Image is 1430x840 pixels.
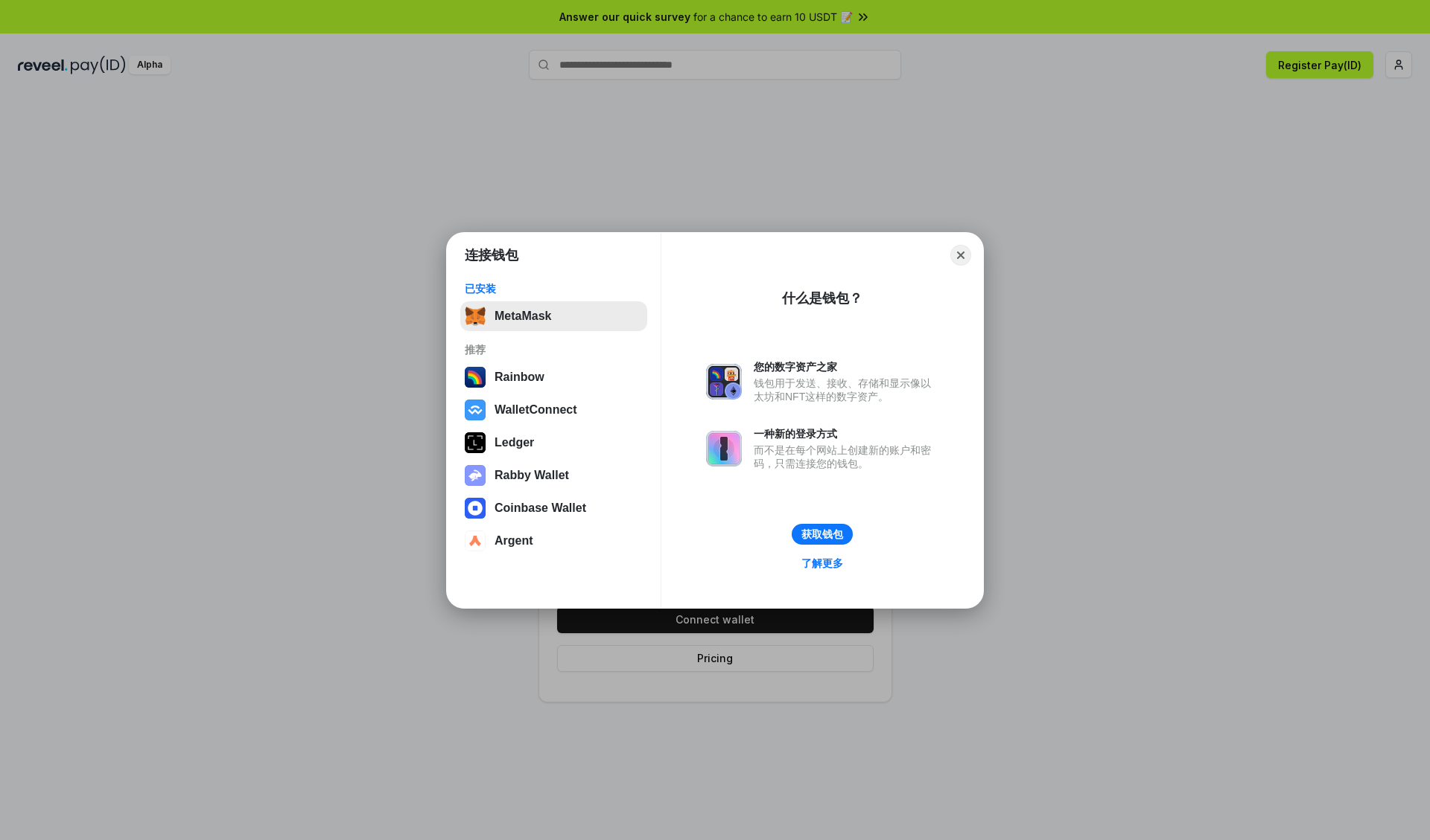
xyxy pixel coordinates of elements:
[465,246,518,264] h1: 连接钱包
[782,289,862,307] div: 什么是钱包？
[706,364,742,400] img: svg+xml,%3Csvg%20xmlns%3D%22http%3A%2F%2Fwww.w3.org%2F2000%2Fsvg%22%20fill%3D%22none%22%20viewBox...
[950,245,971,266] button: Close
[495,534,533,548] div: Argent
[754,427,938,440] div: 一种新的登录方式
[754,443,938,470] div: 而不是在每个网站上创建新的账户和密码，只需连接您的钱包。
[465,282,643,295] div: 已安装
[460,493,647,523] button: Coinbase Wallet
[460,526,647,556] button: Argent
[754,376,938,403] div: 钱包用于发送、接收、存储和显示像以太坊和NFT这样的数字资产。
[495,310,551,323] div: MetaMask
[754,360,938,373] div: 您的数字资产之家
[460,461,647,490] button: Rabby Wallet
[465,400,486,420] img: svg+xml,%3Csvg%20width%3D%2228%22%20height%3D%2228%22%20viewBox%3D%220%200%2028%2028%22%20fill%3D...
[460,395,647,425] button: WalletConnect
[495,436,534,449] div: Ledger
[792,554,852,573] a: 了解更多
[792,524,853,545] button: 获取钱包
[801,557,843,570] div: 了解更多
[706,431,742,467] img: svg+xml,%3Csvg%20xmlns%3D%22http%3A%2F%2Fwww.w3.org%2F2000%2Fsvg%22%20fill%3D%22none%22%20viewBox...
[495,501,586,515] div: Coinbase Wallet
[465,367,486,388] img: svg+xml,%3Csvg%20width%3D%22120%22%20height%3D%22120%22%20viewBox%3D%220%200%20120%20120%22%20fil...
[495,403,577,417] div: WalletConnect
[460,428,647,458] button: Ledger
[465,465,486,486] img: svg+xml,%3Csvg%20xmlns%3D%22http%3A%2F%2Fwww.w3.org%2F2000%2Fsvg%22%20fill%3D%22none%22%20viewBox...
[801,528,843,541] div: 获取钱包
[465,498,486,519] img: svg+xml,%3Csvg%20width%3D%2228%22%20height%3D%2228%22%20viewBox%3D%220%200%2028%2028%22%20fill%3D...
[465,432,486,453] img: svg+xml,%3Csvg%20xmlns%3D%22http%3A%2F%2Fwww.w3.org%2F2000%2Fsvg%22%20width%3D%2228%22%20height%3...
[465,530,486,551] img: svg+xml,%3Csvg%20width%3D%2228%22%20height%3D%2228%22%20viewBox%3D%220%200%2028%2028%22%20fill%3D...
[460,301,647,331] button: MetaMask
[460,362,647,392] button: Rainbow
[465,306,486,327] img: svg+xml,%3Csvg%20fill%3D%22none%22%20height%3D%2233%22%20viewBox%3D%220%200%2035%2033%22%20width%...
[495,371,544,384] div: Rainbow
[465,343,643,356] div: 推荐
[495,469,569,482] div: Rabby Wallet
